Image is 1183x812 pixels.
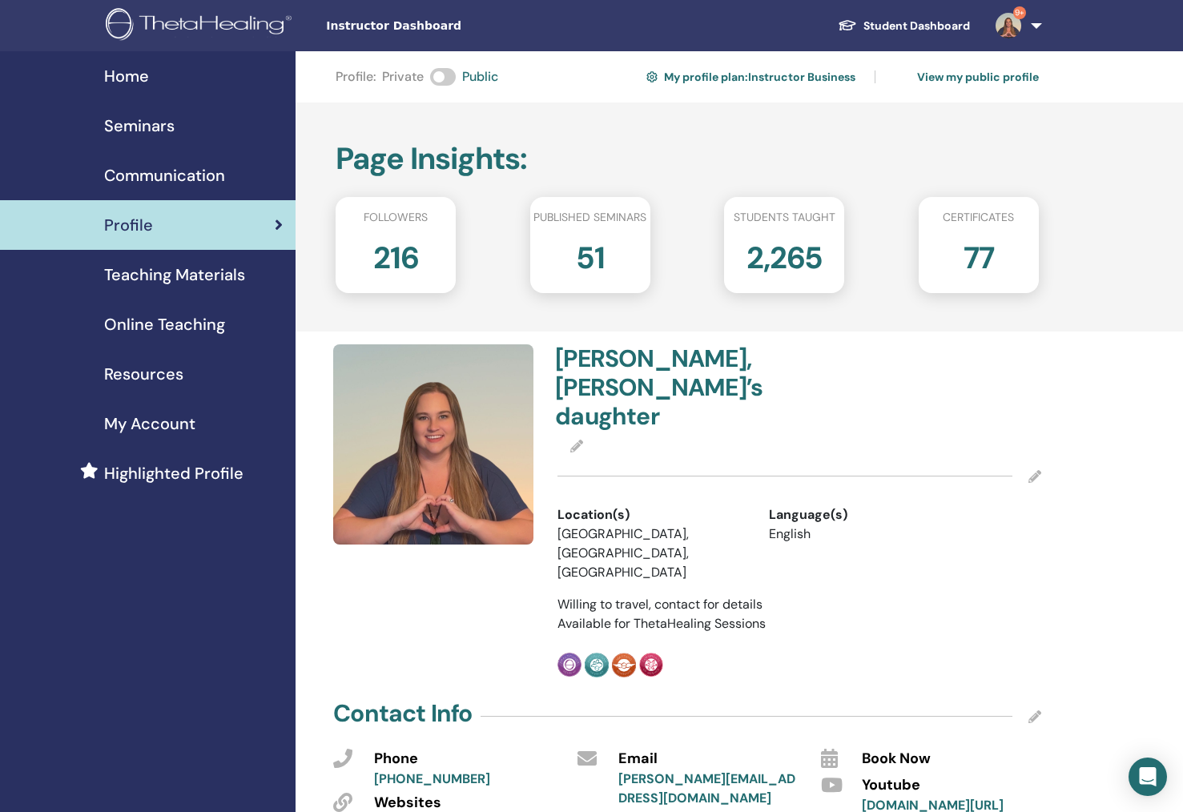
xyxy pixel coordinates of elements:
span: Home [104,64,149,88]
a: Student Dashboard [825,11,983,41]
div: Language(s) [769,505,956,525]
h2: Page Insights : [336,141,1039,178]
h2: 2,265 [746,232,823,277]
span: Book Now [862,749,931,770]
span: Email [618,749,658,770]
img: eye.svg [895,70,911,84]
span: Published seminars [533,209,646,226]
span: Public [462,67,498,86]
a: [PERSON_NAME][EMAIL_ADDRESS][DOMAIN_NAME] [618,770,795,806]
a: View my public profile [895,64,1039,90]
span: Private [382,67,424,86]
h4: [PERSON_NAME], [PERSON_NAME]’s daughter [555,344,790,431]
h2: 51 [576,232,605,277]
h2: 216 [373,232,419,277]
li: [GEOGRAPHIC_DATA], [GEOGRAPHIC_DATA], [GEOGRAPHIC_DATA] [557,525,745,582]
img: graduation-cap-white.svg [838,18,857,32]
span: Seminars [104,114,175,138]
span: Communication [104,163,225,187]
span: Instructor Dashboard [326,18,566,34]
span: Certificates [943,209,1014,226]
span: Location(s) [557,505,630,525]
span: 9+ [1013,6,1026,19]
img: logo.png [106,8,297,44]
img: default.jpg [333,344,533,545]
span: Phone [374,749,418,770]
span: Followers [364,209,428,226]
span: Available for ThetaHealing Sessions [557,615,766,632]
div: Open Intercom Messenger [1129,758,1167,796]
span: Teaching Materials [104,263,245,287]
span: Online Teaching [104,312,225,336]
img: cog.svg [646,69,658,85]
li: English [769,525,956,544]
span: Profile : [336,67,376,86]
h2: 77 [964,232,994,277]
h4: Contact Info [333,699,472,728]
span: Youtube [862,775,920,796]
span: Highlighted Profile [104,461,243,485]
span: My Account [104,412,195,436]
span: Resources [104,362,183,386]
span: Students taught [734,209,835,226]
a: [PHONE_NUMBER] [374,770,490,787]
span: Profile [104,213,153,237]
img: default.jpg [996,13,1021,38]
span: Willing to travel, contact for details [557,596,763,613]
a: My profile plan:Instructor Business [646,64,855,90]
